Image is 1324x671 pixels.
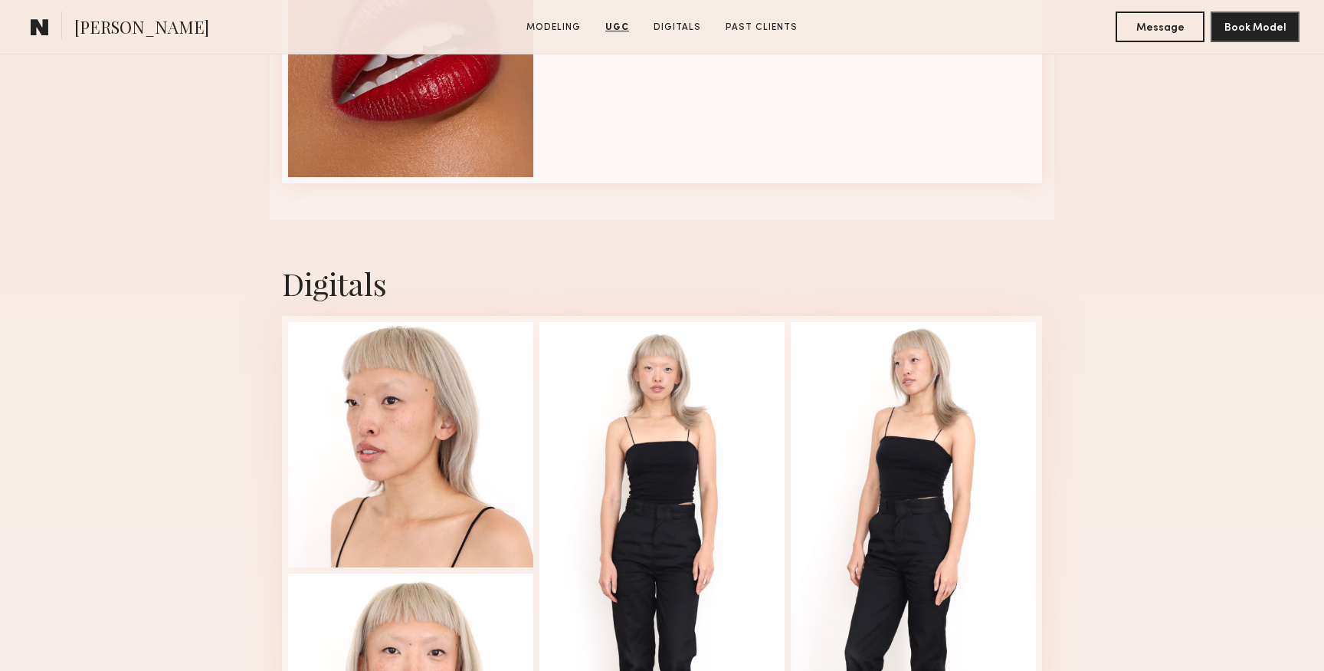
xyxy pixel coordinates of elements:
[74,15,209,42] span: [PERSON_NAME]
[647,21,707,35] a: Digitals
[1116,12,1204,42] button: Message
[1211,12,1299,42] button: Book Model
[520,21,587,35] a: Modeling
[1211,20,1299,33] a: Book Model
[719,21,804,35] a: Past Clients
[282,263,1042,304] div: Digitals
[599,21,635,35] a: UGC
